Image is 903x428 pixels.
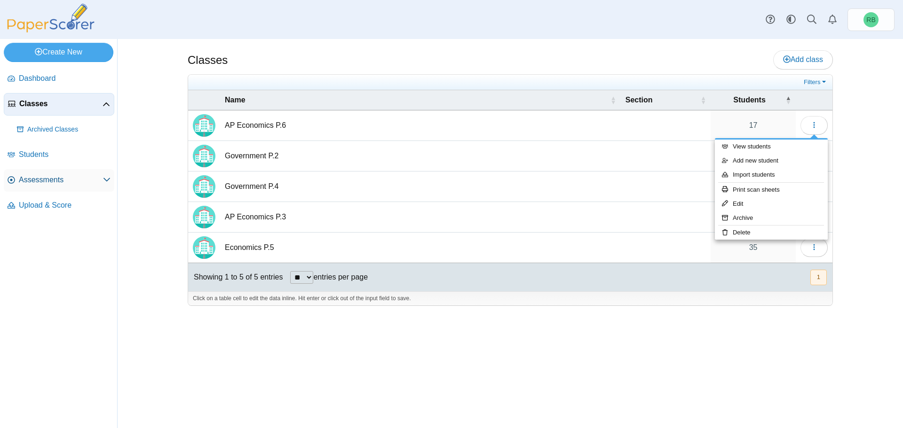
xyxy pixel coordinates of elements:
[711,110,796,140] a: 17
[19,73,111,84] span: Dashboard
[4,144,114,166] a: Students
[188,263,283,291] div: Showing 1 to 5 of 5 entries
[19,175,103,185] span: Assessments
[783,55,823,63] span: Add class
[4,68,114,90] a: Dashboard
[848,8,895,31] a: Robert Bartz
[715,183,828,197] a: Print scan sheets
[4,93,114,116] a: Classes
[188,52,228,68] h1: Classes
[4,195,114,217] a: Upload & Score
[715,211,828,225] a: Archive
[19,99,103,109] span: Classes
[193,145,215,167] img: Locally created class
[810,270,827,285] button: 1
[785,95,791,105] span: Students : Activate to invert sorting
[610,95,616,105] span: Name : Activate to sort
[801,78,830,87] a: Filters
[19,200,111,210] span: Upload & Score
[193,175,215,198] img: Locally created class
[220,171,621,202] td: Government P.4
[715,154,828,168] a: Add new student
[715,140,828,154] a: View students
[188,291,832,305] div: Click on a table cell to edit the data inline. Hit enter or click out of the input field to save.
[715,226,828,240] a: Delete
[220,233,621,263] td: Economics P.5
[715,95,784,105] span: Students
[193,206,215,228] img: Locally created class
[13,118,114,141] a: Archived Classes
[809,270,827,285] nav: pagination
[313,273,368,281] label: entries per page
[863,12,879,27] span: Robert Bartz
[27,125,111,134] span: Archived Classes
[866,16,875,23] span: Robert Bartz
[4,26,98,34] a: PaperScorer
[700,95,706,105] span: Section : Activate to sort
[4,43,113,62] a: Create New
[193,236,215,259] img: Locally created class
[626,95,698,105] span: Section
[715,197,828,211] a: Edit
[4,169,114,192] a: Assessments
[19,149,111,160] span: Students
[193,114,215,137] img: Locally created class
[4,4,98,32] img: PaperScorer
[822,9,843,30] a: Alerts
[220,202,621,233] td: AP Economics P.3
[773,50,833,69] a: Add class
[225,95,609,105] span: Name
[711,233,796,263] a: 35
[220,141,621,171] td: Government P.2
[711,141,796,171] a: 19
[711,202,796,232] a: 35
[711,171,796,202] a: 22
[715,168,828,182] a: Import students
[220,110,621,141] td: AP Economics P.6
